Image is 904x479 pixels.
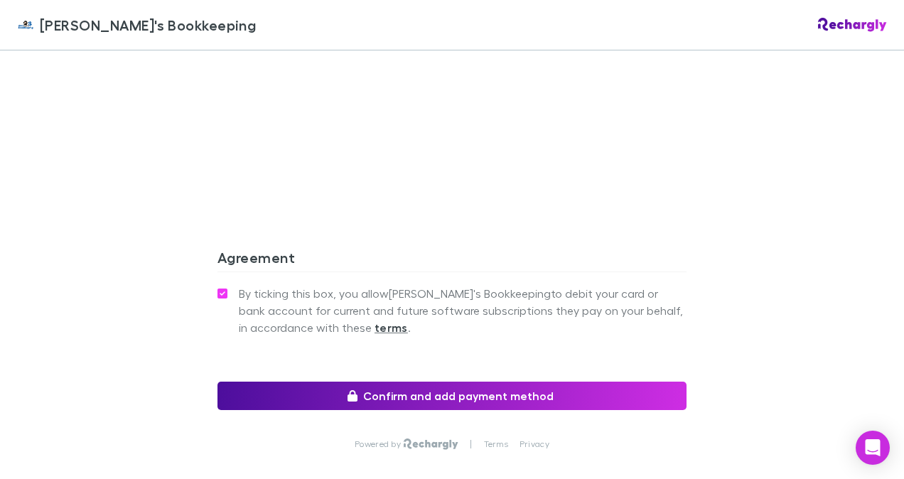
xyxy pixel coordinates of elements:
[470,438,472,450] p: |
[40,14,256,36] span: [PERSON_NAME]'s Bookkeeping
[217,249,687,271] h3: Agreement
[484,438,508,450] a: Terms
[239,285,687,336] span: By ticking this box, you allow [PERSON_NAME]'s Bookkeeping to debit your card or bank account for...
[856,431,890,465] div: Open Intercom Messenger
[355,438,404,450] p: Powered by
[520,438,549,450] a: Privacy
[818,18,887,32] img: Rechargly Logo
[17,16,34,33] img: Jim's Bookkeeping's Logo
[404,438,458,450] img: Rechargly Logo
[375,321,408,335] strong: terms
[217,382,687,410] button: Confirm and add payment method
